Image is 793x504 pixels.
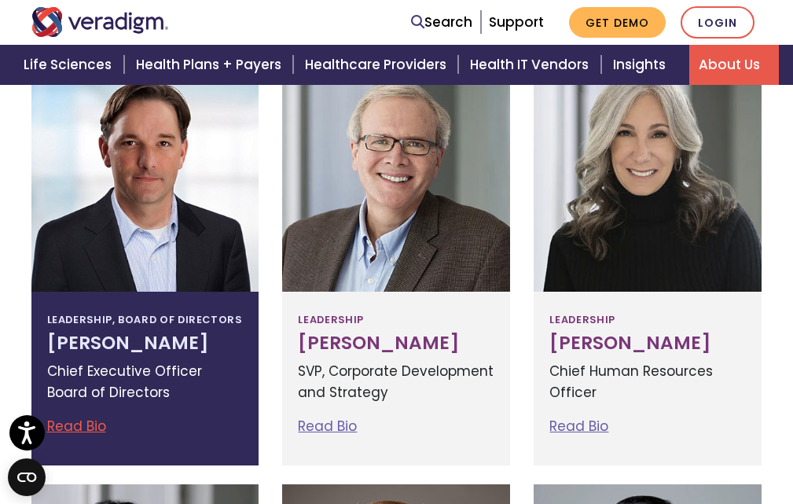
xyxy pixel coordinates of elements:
span: Leadership [298,307,363,333]
h3: [PERSON_NAME] [298,333,494,355]
h3: [PERSON_NAME] [549,333,746,355]
img: Veradigm logo [31,7,169,37]
a: Health Plans + Payers [127,45,296,85]
a: Search [411,12,472,33]
p: SVP, Corporate Development and Strategy [298,361,494,403]
a: Read Bio [549,417,608,436]
p: Chief Executive Officer Board of Directors [47,361,244,403]
h3: [PERSON_NAME] [47,333,244,355]
a: Insights [604,45,689,85]
a: Get Demo [569,7,666,38]
p: Chief Human Resources Officer [549,361,746,403]
a: Login [681,6,754,39]
a: Support [489,13,544,31]
button: Open CMP widget [8,458,46,496]
span: Leadership [549,307,615,333]
a: Health IT Vendors [461,45,603,85]
a: Read Bio [298,417,357,436]
a: Read Bio [47,417,106,436]
a: About Us [689,45,779,85]
span: Leadership, Board of Directors [47,307,242,333]
a: Life Sciences [14,45,126,85]
a: Healthcare Providers [296,45,461,85]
